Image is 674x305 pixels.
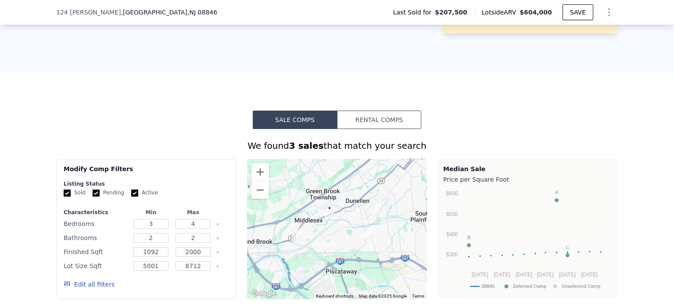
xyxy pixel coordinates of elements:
[251,181,269,199] button: Zoom out
[131,190,138,197] input: Active
[446,231,458,237] text: $400
[537,272,554,278] text: [DATE]
[361,222,377,244] div: 827 Maple Ave
[56,140,618,152] div: We found that match your search
[64,246,128,258] div: Finished Sqft
[64,180,229,187] div: Listing Status
[316,293,354,299] button: Keyboard shortcuts
[359,294,407,298] span: Map data ©2025 Google
[393,8,435,17] span: Last Sold for
[93,189,124,197] label: Pending
[562,283,600,289] text: Unselected Comp
[64,189,86,197] label: Sold
[520,9,552,16] span: $604,000
[187,9,217,16] span: , NJ 08846
[216,265,219,268] button: Clear
[64,209,128,216] div: Characteristics
[216,237,219,240] button: Clear
[516,272,532,278] text: [DATE]
[64,190,71,197] input: Sold
[494,272,510,278] text: [DATE]
[368,198,385,220] div: 315 8th St
[64,260,128,272] div: Lot Size Sqft
[443,173,612,186] div: Price per Square Foot
[600,4,618,21] button: Show Options
[64,165,229,180] div: Modify Comp Filters
[289,140,324,151] strong: 3 sales
[216,251,219,254] button: Clear
[132,209,170,216] div: Min
[131,189,158,197] label: Active
[566,245,569,250] text: C
[443,186,612,295] svg: A chart.
[581,272,598,278] text: [DATE]
[93,190,100,197] input: Pending
[481,283,495,289] text: 08846
[253,111,337,129] button: Sale Comps
[435,8,467,17] span: $207,500
[174,209,212,216] div: Max
[446,190,458,197] text: $600
[289,225,305,247] div: 401 Fairview Ave
[559,272,576,278] text: [DATE]
[446,211,458,217] text: $500
[251,163,269,181] button: Zoom in
[555,190,559,195] text: A
[64,232,128,244] div: Bathrooms
[321,200,338,222] div: 124 Cindy Ct
[513,283,546,289] text: Selected Comp
[121,8,217,17] span: , [GEOGRAPHIC_DATA]
[563,4,593,20] button: SAVE
[64,280,115,289] button: Edit all filters
[249,288,278,299] img: Google
[443,165,612,173] div: Median Sale
[467,235,470,240] text: B
[64,218,128,230] div: Bedrooms
[412,294,424,298] a: Terms
[337,111,421,129] button: Rental Comps
[482,8,520,17] span: Lotside ARV
[249,288,278,299] a: Open this area in Google Maps (opens a new window)
[216,222,219,226] button: Clear
[56,8,121,17] span: 124 [PERSON_NAME]
[472,272,488,278] text: [DATE]
[446,251,458,258] text: $300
